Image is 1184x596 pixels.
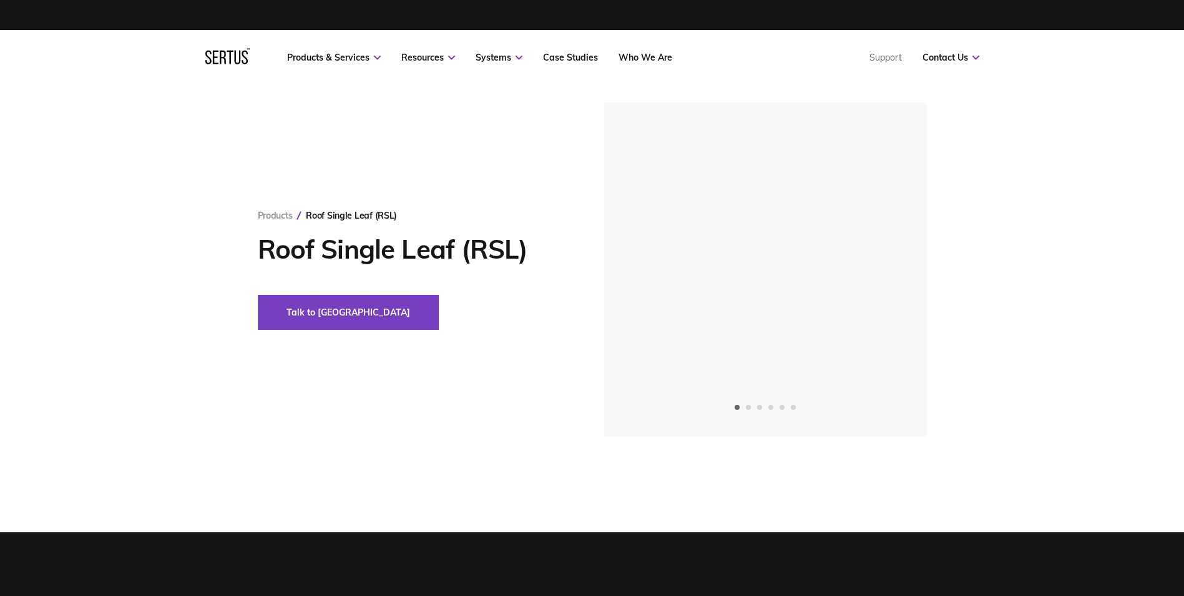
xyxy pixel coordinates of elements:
a: Case Studies [543,52,598,63]
a: Products & Services [287,52,381,63]
span: Go to slide 6 [791,405,796,410]
a: Contact Us [922,52,979,63]
button: Talk to [GEOGRAPHIC_DATA] [258,295,439,330]
a: Who We Are [619,52,672,63]
span: Go to slide 2 [746,405,751,410]
a: Products [258,210,293,221]
a: Resources [401,52,455,63]
span: Go to slide 5 [780,405,785,410]
a: Support [869,52,902,63]
h1: Roof Single Leaf (RSL) [258,234,567,265]
span: Go to slide 3 [757,405,762,410]
a: Systems [476,52,522,63]
span: Go to slide 4 [768,405,773,410]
